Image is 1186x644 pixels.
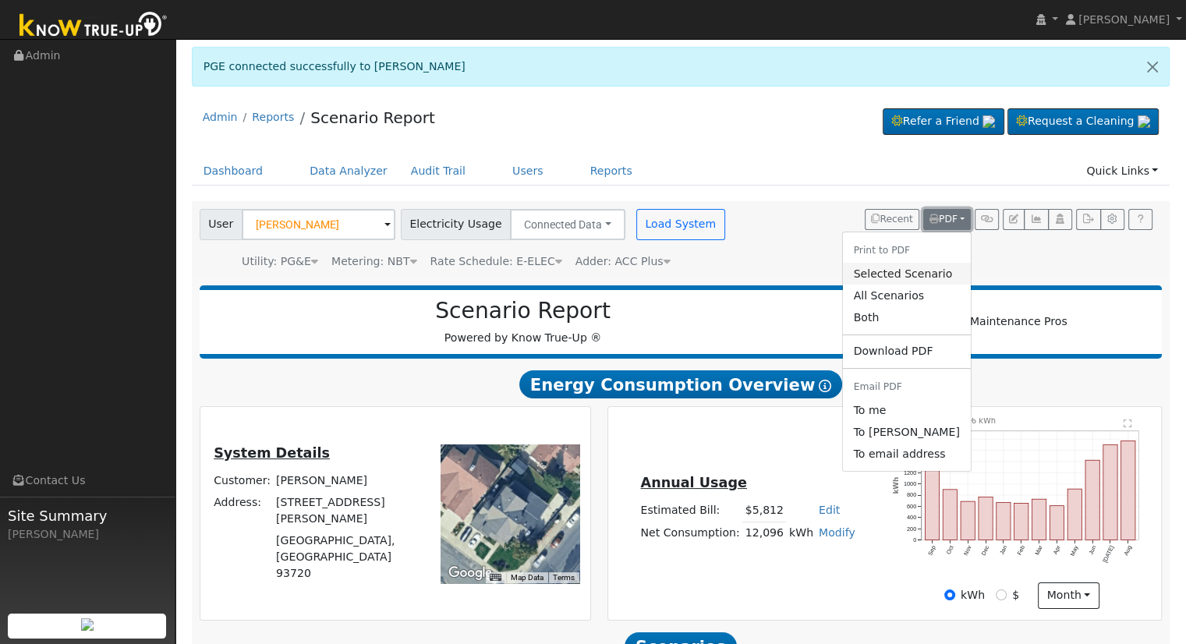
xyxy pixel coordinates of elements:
[904,469,916,476] text: 1200
[926,313,1067,330] img: Solar Maintenance Pros
[842,374,970,400] li: Email PDF
[430,255,562,267] span: Alias: HE1
[214,445,330,461] u: System Details
[1087,544,1097,556] text: Jun
[298,157,399,186] a: Data Analyzer
[1078,13,1170,26] span: [PERSON_NAME]
[1012,587,1019,603] label: $
[1103,445,1117,540] rect: onclick=""
[1128,209,1152,231] a: Help Link
[842,238,970,264] li: Print to PDF
[933,417,997,426] text: Pull 12,096 kWh
[819,504,840,516] a: Edit
[242,209,395,240] input: Select a User
[742,522,786,544] td: 12,096
[961,501,975,540] rect: onclick=""
[252,111,294,123] a: Reports
[331,253,417,270] div: Metering: NBT
[12,9,175,44] img: Know True-Up
[842,263,970,285] a: Selected Scenario
[1076,209,1100,231] button: Export Interval Data
[1124,419,1132,428] text: 
[842,307,970,329] a: Both
[1014,504,1028,540] rect: onclick=""
[1085,461,1099,540] rect: onclick=""
[975,209,999,231] button: Generate Report Link
[929,214,958,225] span: PDF
[865,209,919,231] button: Recent
[819,526,855,539] a: Modify
[883,108,1004,135] a: Refer a Friend
[310,108,435,127] a: Scenario Report
[1102,544,1116,564] text: [DATE]
[444,563,496,583] a: Open this area in Google Maps (opens a new window)
[842,399,970,421] a: joshh@solarnegotiators.com
[1069,544,1080,557] text: May
[501,157,555,186] a: Users
[907,525,916,533] text: 200
[211,491,274,529] td: Address:
[925,469,939,540] rect: onclick=""
[274,491,420,529] td: [STREET_ADDRESS][PERSON_NAME]
[1136,48,1169,86] a: Close
[274,469,420,491] td: [PERSON_NAME]
[579,157,644,186] a: Reports
[1050,506,1064,540] rect: onclick=""
[842,422,970,444] a: powyan@hotmail.com
[510,209,625,240] button: Connected Data
[1032,499,1046,540] rect: onclick=""
[638,499,742,522] td: Estimated Bill:
[980,544,991,557] text: Dec
[1003,209,1025,231] button: Edit User
[399,157,477,186] a: Audit Trail
[907,503,916,510] text: 600
[640,475,746,490] u: Annual Usage
[926,544,937,557] text: Sep
[192,47,1170,87] div: PGE connected successfully to [PERSON_NAME]
[1121,441,1135,540] rect: onclick=""
[636,209,725,240] button: Load System
[961,587,985,603] label: kWh
[1138,115,1150,128] img: retrieve
[490,572,501,583] button: Keyboard shortcuts
[81,618,94,631] img: retrieve
[215,298,830,324] h2: Scenario Report
[842,285,970,306] a: All Scenarios
[203,111,238,123] a: Admin
[1074,157,1170,186] a: Quick Links
[1123,544,1134,557] text: Aug
[401,209,511,240] span: Electricity Usage
[842,341,970,363] a: Download PDF
[8,505,167,526] span: Site Summary
[907,514,916,521] text: 400
[519,370,842,398] span: Energy Consumption Overview
[742,499,786,522] td: $5,812
[511,572,543,583] button: Map Data
[575,253,671,270] div: Adder: ACC Plus
[1100,209,1124,231] button: Settings
[943,490,957,540] rect: onclick=""
[1016,544,1026,556] text: Feb
[982,115,995,128] img: retrieve
[211,469,274,491] td: Customer:
[893,477,901,494] text: kWh
[819,380,831,392] i: Show Help
[200,209,243,240] span: User
[979,497,993,540] rect: onclick=""
[1007,108,1159,135] a: Request a Cleaning
[945,544,955,555] text: Oct
[1052,544,1062,556] text: Apr
[786,522,816,544] td: kWh
[274,530,420,585] td: [GEOGRAPHIC_DATA], [GEOGRAPHIC_DATA] 93720
[923,209,971,231] button: PDF
[444,563,496,583] img: Google
[944,589,955,600] input: kWh
[1067,489,1082,540] rect: onclick=""
[192,157,275,186] a: Dashboard
[1034,544,1045,557] text: Mar
[207,298,839,346] div: Powered by Know True-Up ®
[962,544,973,557] text: Nov
[997,503,1011,540] rect: onclick=""
[1048,209,1072,231] button: Login As
[553,573,575,582] a: Terms (opens in new tab)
